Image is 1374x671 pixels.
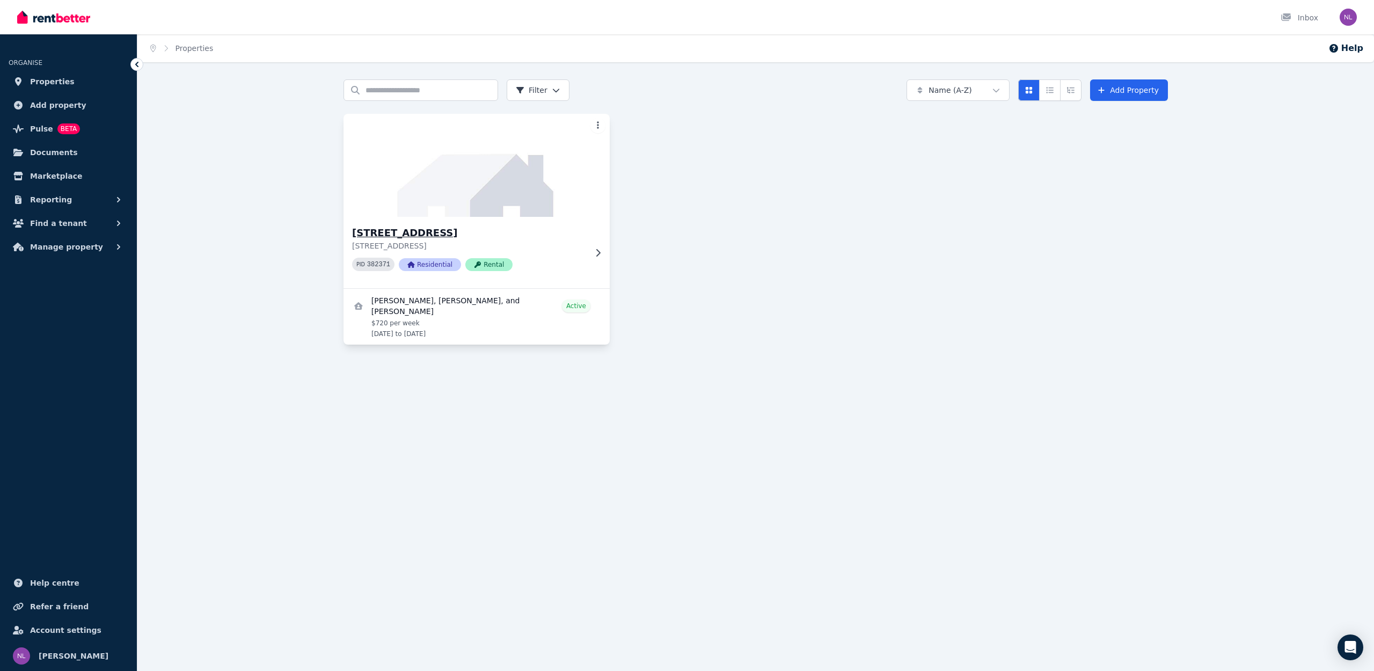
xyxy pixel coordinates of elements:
[1340,9,1357,26] img: Nadia Lobova
[9,94,128,116] a: Add property
[1338,634,1363,660] div: Open Intercom Messenger
[30,99,86,112] span: Add property
[30,146,78,159] span: Documents
[337,111,617,220] img: 17 Syncarpia St, Marsden Park
[1039,79,1061,101] button: Compact list view
[30,240,103,253] span: Manage property
[356,261,365,267] small: PID
[1090,79,1168,101] a: Add Property
[352,225,586,240] h3: [STREET_ADDRESS]
[399,258,461,271] span: Residential
[30,122,53,135] span: Pulse
[507,79,569,101] button: Filter
[9,165,128,187] a: Marketplace
[9,71,128,92] a: Properties
[9,213,128,234] button: Find a tenant
[9,142,128,163] a: Documents
[1281,12,1318,23] div: Inbox
[929,85,972,96] span: Name (A-Z)
[9,619,128,641] a: Account settings
[30,577,79,589] span: Help centre
[30,193,72,206] span: Reporting
[1018,79,1040,101] button: Card view
[907,79,1010,101] button: Name (A-Z)
[9,596,128,617] a: Refer a friend
[9,59,42,67] span: ORGANISE
[39,650,108,662] span: [PERSON_NAME]
[30,600,89,613] span: Refer a friend
[367,261,390,268] code: 382371
[465,258,513,271] span: Rental
[1328,42,1363,55] button: Help
[516,85,547,96] span: Filter
[590,118,605,133] button: More options
[1018,79,1081,101] div: View options
[137,34,226,62] nav: Breadcrumb
[17,9,90,25] img: RentBetter
[30,217,87,230] span: Find a tenant
[352,240,586,251] p: [STREET_ADDRESS]
[57,123,80,134] span: BETA
[9,236,128,258] button: Manage property
[9,572,128,594] a: Help centre
[1060,79,1081,101] button: Expanded list view
[9,189,128,210] button: Reporting
[30,75,75,88] span: Properties
[13,647,30,665] img: Nadia Lobova
[9,118,128,140] a: PulseBETA
[30,170,82,183] span: Marketplace
[343,289,610,345] a: View details for Artem Salnikov, Maksym Marchuk, and Maiia Marchuk
[343,114,610,288] a: 17 Syncarpia St, Marsden Park[STREET_ADDRESS][STREET_ADDRESS]PID 382371ResidentialRental
[176,44,214,53] a: Properties
[30,624,101,637] span: Account settings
